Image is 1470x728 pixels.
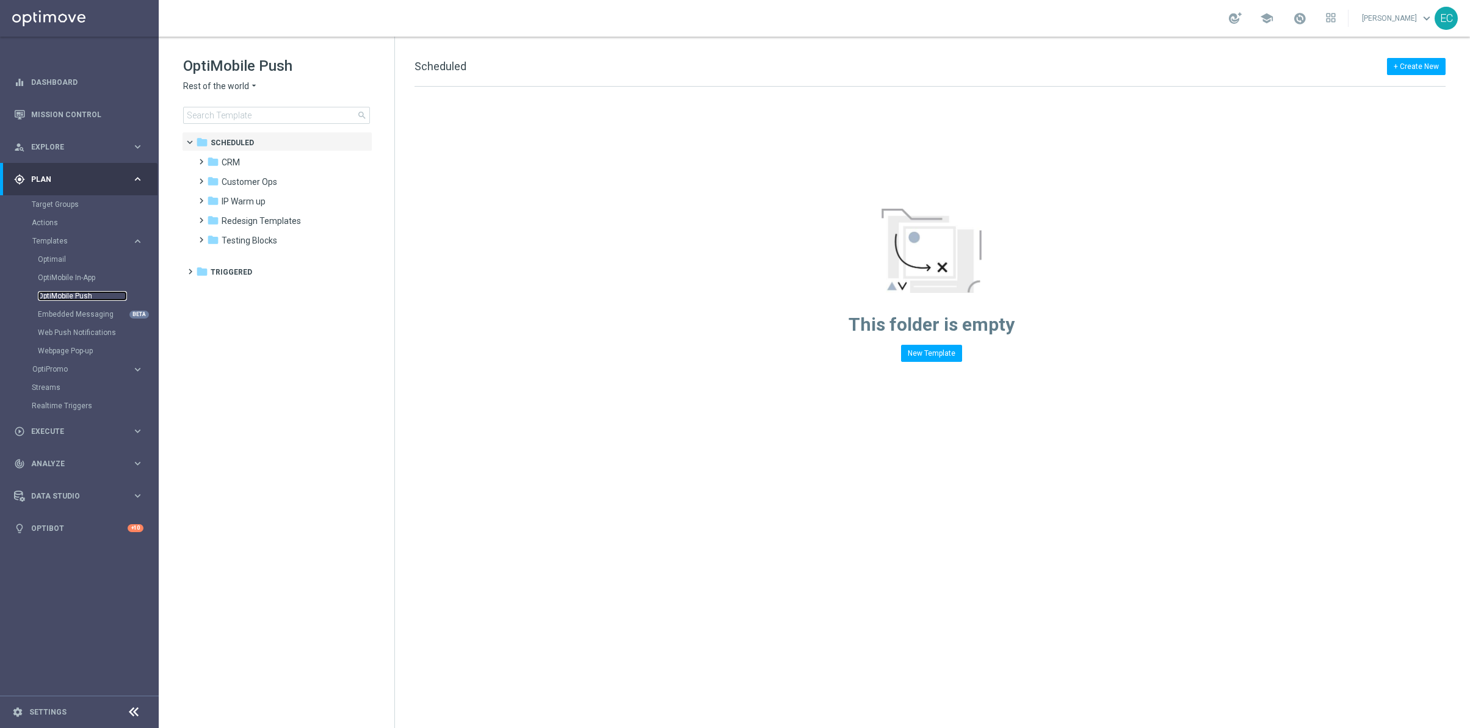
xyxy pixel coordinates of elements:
[183,81,249,92] span: Rest of the world
[13,459,144,469] button: track_changes Analyze keyboard_arrow_right
[196,136,208,148] i: folder
[13,77,144,87] button: equalizer Dashboard
[222,235,277,246] span: Testing Blocks
[222,196,266,207] span: IP Warm up
[211,137,254,148] span: Scheduled
[207,156,219,168] i: folder
[196,265,208,278] i: folder
[14,458,25,469] i: track_changes
[207,234,219,246] i: folder
[31,428,132,435] span: Execute
[31,98,143,131] a: Mission Control
[222,215,301,226] span: Redesign Templates
[14,77,25,88] i: equalizer
[38,273,127,283] a: OptiMobile In-App
[901,345,962,362] button: New Template
[1435,7,1458,30] div: EC
[38,254,127,264] a: Optimail
[14,523,25,534] i: lightbulb
[13,175,144,184] button: gps_fixed Plan keyboard_arrow_right
[32,195,157,214] div: Target Groups
[32,366,132,373] div: OptiPromo
[13,142,144,152] button: person_search Explore keyboard_arrow_right
[14,491,132,502] div: Data Studio
[128,524,143,532] div: +10
[31,143,132,151] span: Explore
[32,236,144,246] button: Templates keyboard_arrow_right
[38,287,157,305] div: OptiMobile Push
[29,708,67,716] a: Settings
[32,378,157,397] div: Streams
[14,426,25,437] i: play_circle_outline
[882,209,982,293] img: emptyStateManageTemplates.jpg
[32,218,127,228] a: Actions
[38,323,157,342] div: Web Push Notifications
[31,66,143,98] a: Dashboard
[31,512,128,544] a: Optibot
[31,492,132,500] span: Data Studio
[14,174,132,185] div: Plan
[38,328,127,337] a: Web Push Notifications
[13,491,144,501] button: Data Studio keyboard_arrow_right
[222,176,277,187] span: Customer Ops
[14,174,25,185] i: gps_fixed
[32,401,127,411] a: Realtime Triggers
[1387,58,1446,75] button: + Create New
[32,366,120,373] span: OptiPromo
[14,66,143,98] div: Dashboard
[207,214,219,226] i: folder
[32,364,144,374] button: OptiPromo keyboard_arrow_right
[38,342,157,360] div: Webpage Pop-up
[1420,12,1433,25] span: keyboard_arrow_down
[32,200,127,209] a: Target Groups
[1361,9,1435,27] a: [PERSON_NAME]keyboard_arrow_down
[211,267,252,278] span: Triggered
[183,81,259,92] button: Rest of the world arrow_drop_down
[14,458,132,469] div: Analyze
[31,460,132,467] span: Analyze
[132,490,143,502] i: keyboard_arrow_right
[357,110,367,120] span: search
[14,142,25,153] i: person_search
[132,425,143,437] i: keyboard_arrow_right
[14,142,132,153] div: Explore
[14,98,143,131] div: Mission Control
[38,268,157,287] div: OptiMobile In-App
[849,314,1015,335] span: This folder is empty
[13,427,144,436] button: play_circle_outline Execute keyboard_arrow_right
[207,175,219,187] i: folder
[1260,12,1273,25] span: school
[129,311,149,319] div: BETA
[132,173,143,185] i: keyboard_arrow_right
[32,360,157,378] div: OptiPromo
[415,60,466,73] span: Scheduled
[132,141,143,153] i: keyboard_arrow_right
[32,214,157,232] div: Actions
[132,364,143,375] i: keyboard_arrow_right
[32,237,132,245] div: Templates
[222,157,240,168] span: CRM
[13,524,144,533] button: lightbulb Optibot +10
[14,426,132,437] div: Execute
[38,291,127,301] a: OptiMobile Push
[132,236,143,247] i: keyboard_arrow_right
[38,305,157,323] div: Embedded Messaging
[12,707,23,718] i: settings
[183,56,370,76] h1: OptiMobile Push
[32,232,157,360] div: Templates
[38,346,127,356] a: Webpage Pop-up
[38,250,157,268] div: Optimail
[13,110,144,120] button: Mission Control
[249,81,259,92] i: arrow_drop_down
[207,195,219,207] i: folder
[38,309,127,319] a: Embedded Messaging
[14,512,143,544] div: Optibot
